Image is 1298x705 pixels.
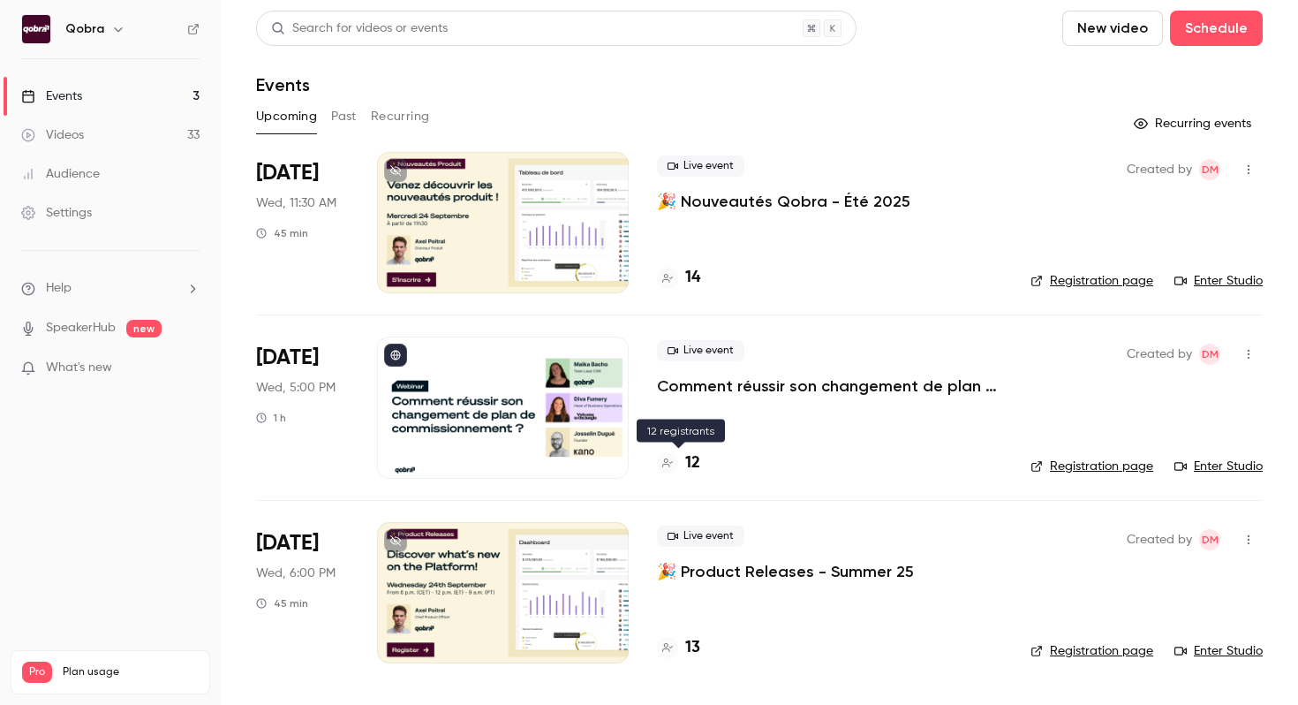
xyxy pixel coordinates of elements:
[1199,159,1220,180] span: Dylan Manceau
[65,20,104,38] h6: Qobra
[1174,272,1263,290] a: Enter Studio
[21,165,100,183] div: Audience
[1199,344,1220,365] span: Dylan Manceau
[1030,458,1153,475] a: Registration page
[256,344,319,372] span: [DATE]
[1030,642,1153,660] a: Registration page
[685,451,700,475] h4: 12
[46,359,112,377] span: What's new
[46,279,72,298] span: Help
[1202,344,1219,365] span: DM
[1170,11,1263,46] button: Schedule
[657,155,744,177] span: Live event
[1127,529,1192,550] span: Created by
[21,204,92,222] div: Settings
[256,102,317,131] button: Upcoming
[256,411,286,425] div: 1 h
[256,226,308,240] div: 45 min
[1127,159,1192,180] span: Created by
[371,102,430,131] button: Recurring
[21,126,84,144] div: Videos
[657,526,744,547] span: Live event
[21,279,200,298] li: help-dropdown-opener
[1199,529,1220,550] span: Dylan Manceau
[1062,11,1163,46] button: New video
[1126,110,1263,138] button: Recurring events
[1202,529,1219,550] span: DM
[256,159,319,187] span: [DATE]
[1174,642,1263,660] a: Enter Studio
[331,102,357,131] button: Past
[1174,458,1263,475] a: Enter Studio
[657,191,910,212] a: 🎉 Nouveautés Qobra - Été 2025
[657,340,744,361] span: Live event
[256,522,349,663] div: Sep 24 Wed, 6:00 PM (Europe/Paris)
[256,596,308,610] div: 45 min
[256,565,336,582] span: Wed, 6:00 PM
[21,87,82,105] div: Events
[22,15,50,43] img: Qobra
[1202,159,1219,180] span: DM
[256,194,336,212] span: Wed, 11:30 AM
[1030,272,1153,290] a: Registration page
[256,152,349,293] div: Sep 24 Wed, 11:30 AM (Europe/Paris)
[63,665,199,679] span: Plan usage
[657,266,700,290] a: 14
[256,379,336,397] span: Wed, 5:00 PM
[271,19,448,38] div: Search for videos or events
[1127,344,1192,365] span: Created by
[256,74,310,95] h1: Events
[46,319,116,337] a: SpeakerHub
[256,337,349,478] div: Sep 24 Wed, 5:00 PM (Europe/Paris)
[657,561,914,582] a: 🎉 Product Releases - Summer 25
[657,375,1002,397] a: Comment réussir son changement de plan de commissionnement ?
[657,636,700,660] a: 13
[685,266,700,290] h4: 14
[657,451,700,475] a: 12
[685,636,700,660] h4: 13
[256,529,319,557] span: [DATE]
[22,662,52,683] span: Pro
[126,320,162,337] span: new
